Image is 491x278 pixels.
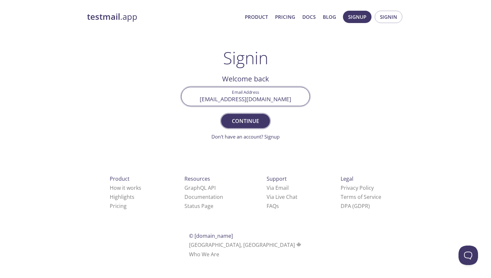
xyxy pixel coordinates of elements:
[276,202,279,210] span: s
[110,202,127,210] a: Pricing
[189,241,302,248] span: [GEOGRAPHIC_DATA], [GEOGRAPHIC_DATA]
[189,232,233,239] span: © [DOMAIN_NAME]
[341,184,374,191] a: Privacy Policy
[245,13,268,21] a: Product
[223,48,268,67] h1: Signin
[341,202,370,210] a: DPA (GDPR)
[189,251,219,258] a: Who We Are
[341,175,353,182] span: Legal
[267,202,279,210] a: FAQ
[375,11,402,23] button: Signin
[184,193,223,200] a: Documentation
[267,193,297,200] a: Via Live Chat
[110,193,134,200] a: Highlights
[184,175,210,182] span: Resources
[211,133,280,140] a: Don't have an account? Signup
[228,116,263,126] span: Continue
[110,184,141,191] a: How it works
[267,184,289,191] a: Via Email
[267,175,287,182] span: Support
[275,13,295,21] a: Pricing
[341,193,381,200] a: Terms of Service
[221,114,270,128] button: Continue
[87,11,240,22] a: testmail.app
[184,184,216,191] a: GraphQL API
[348,13,366,21] span: Signup
[87,11,120,22] strong: testmail
[459,246,478,265] iframe: Help Scout Beacon - Open
[302,13,316,21] a: Docs
[323,13,336,21] a: Blog
[343,11,371,23] button: Signup
[380,13,397,21] span: Signin
[110,175,130,182] span: Product
[181,73,310,84] h2: Welcome back
[184,202,213,210] a: Status Page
